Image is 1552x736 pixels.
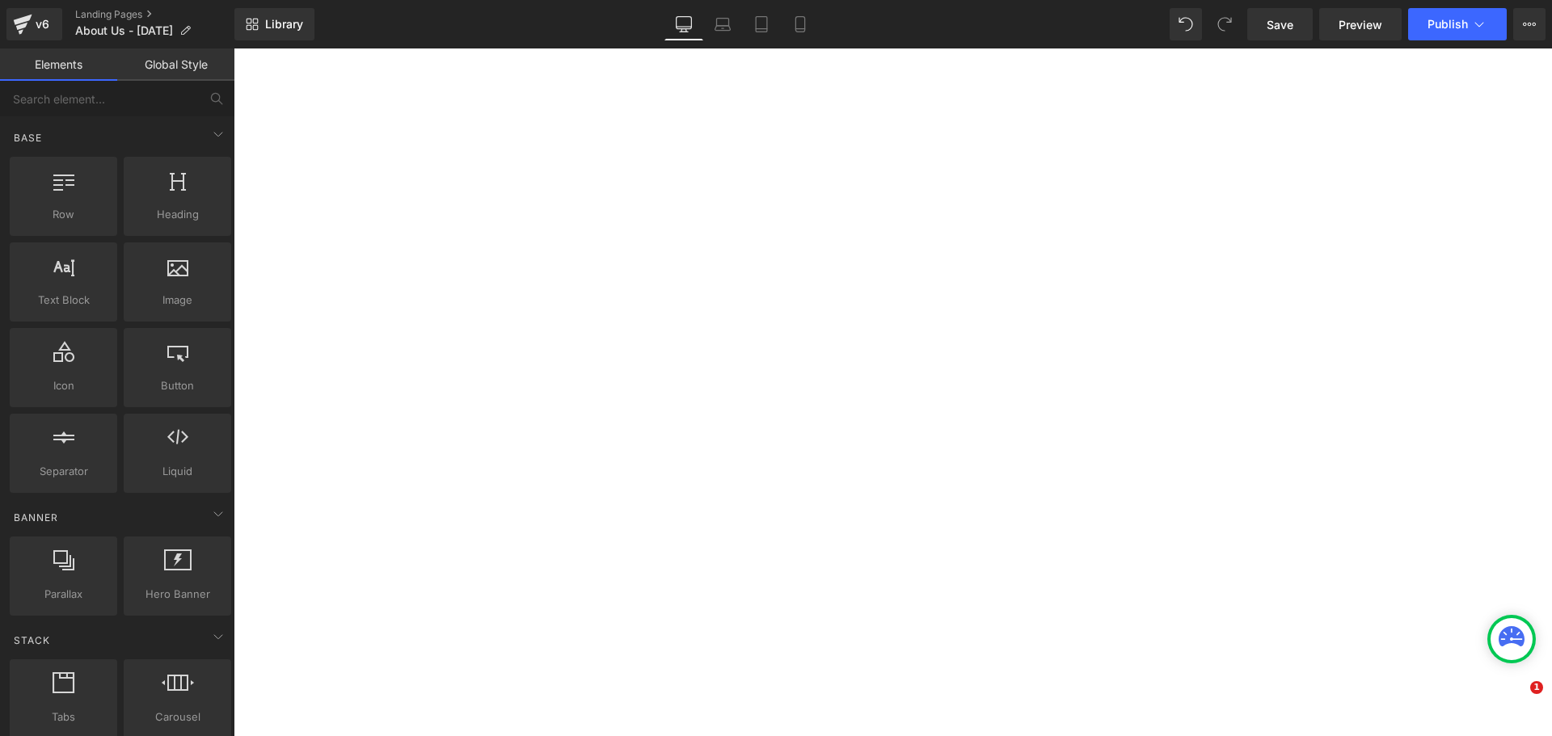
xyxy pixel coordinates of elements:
span: Heading [129,206,226,223]
span: About Us - [DATE] [75,24,173,37]
button: More [1513,8,1546,40]
a: Tablet [742,8,781,40]
span: Library [265,17,303,32]
a: Desktop [664,8,703,40]
span: Tabs [15,709,112,725]
span: Base [12,130,44,145]
a: Landing Pages [75,8,234,21]
span: Save [1267,16,1293,33]
button: Publish [1408,8,1507,40]
span: Icon [15,377,112,394]
span: Banner [12,510,60,525]
span: Preview [1339,16,1382,33]
span: Hero Banner [129,586,226,603]
span: Carousel [129,709,226,725]
span: Image [129,292,226,309]
div: v6 [32,14,53,35]
span: Separator [15,463,112,480]
a: Mobile [781,8,820,40]
span: Liquid [129,463,226,480]
button: Redo [1208,8,1241,40]
a: v6 [6,8,62,40]
span: 1 [1530,681,1543,694]
a: Laptop [703,8,742,40]
span: Text Block [15,292,112,309]
iframe: Intercom live chat [1497,681,1536,720]
a: Preview [1319,8,1402,40]
span: Parallax [15,586,112,603]
button: Undo [1170,8,1202,40]
span: Row [15,206,112,223]
a: Global Style [117,48,234,81]
span: Button [129,377,226,394]
span: Stack [12,633,52,648]
a: New Library [234,8,314,40]
span: Publish [1428,18,1468,31]
iframe: To enrich screen reader interactions, please activate Accessibility in Grammarly extension settings [234,48,1552,736]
